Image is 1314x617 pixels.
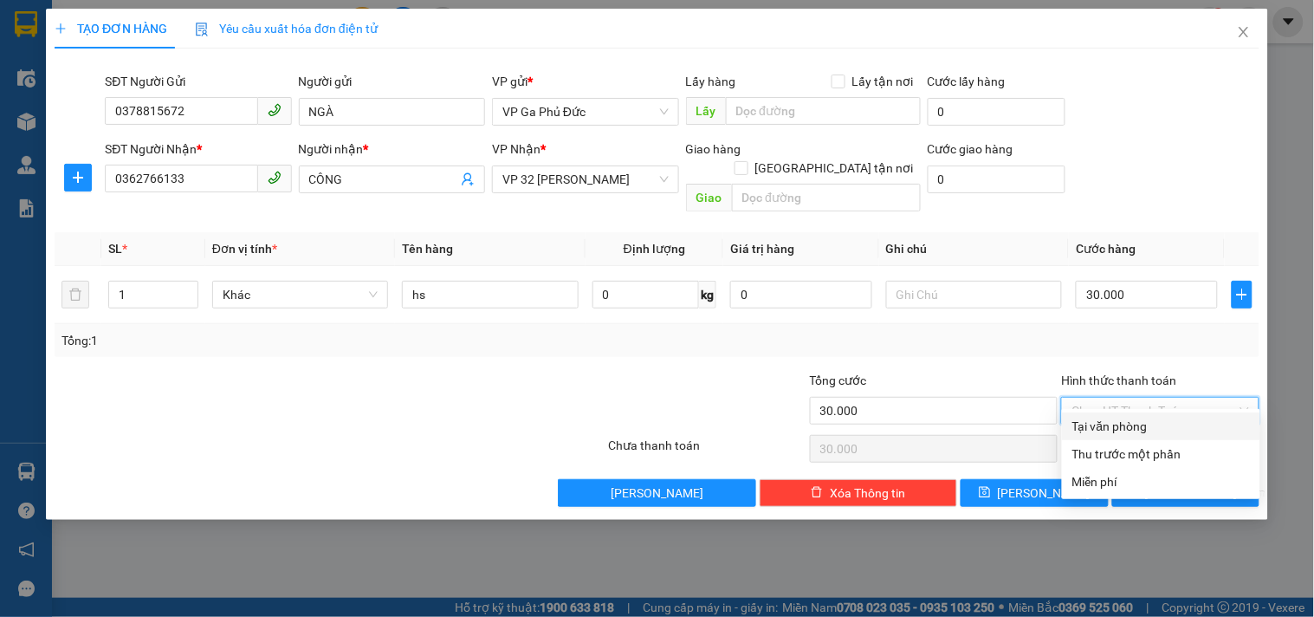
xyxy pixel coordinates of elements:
[61,331,508,350] div: Tổng: 1
[1076,242,1136,256] span: Cước hàng
[810,373,867,387] span: Tổng cước
[1233,288,1252,302] span: plus
[611,484,703,503] span: [PERSON_NAME]
[223,282,378,308] span: Khác
[760,479,957,507] button: deleteXóa Thông tin
[212,242,277,256] span: Đơn vị tính
[730,281,872,308] input: 0
[1061,373,1176,387] label: Hình thức thanh toán
[1232,281,1253,308] button: plus
[1072,472,1250,491] div: Miễn phí
[928,75,1006,88] label: Cước lấy hàng
[402,281,578,308] input: VD: Bàn, Ghế
[105,140,291,159] div: SĐT Người Nhận
[726,97,921,125] input: Dọc đường
[1237,25,1251,39] span: close
[162,73,724,94] li: Số nhà [STREET_ADDRESS][PERSON_NAME]
[830,484,905,503] span: Xóa Thông tin
[879,232,1069,266] th: Ghi chú
[492,72,678,91] div: VP gửi
[699,281,716,308] span: kg
[105,72,291,91] div: SĐT Người Gửi
[195,22,378,36] span: Yêu cầu xuất hóa đơn điện tử
[624,242,685,256] span: Định lượng
[998,484,1091,503] span: [PERSON_NAME]
[811,486,823,500] span: delete
[55,23,67,35] span: plus
[1072,445,1250,464] div: Thu trước một phần
[928,142,1013,156] label: Cước giao hàng
[461,172,475,186] span: user-add
[402,242,453,256] span: Tên hàng
[299,72,485,91] div: Người gửi
[1220,9,1268,57] button: Close
[886,281,1062,308] input: Ghi Chú
[195,23,209,36] img: icon
[1072,417,1250,436] div: Tại văn phòng
[61,281,89,308] button: delete
[64,164,92,192] button: plus
[162,94,724,116] li: Hotline: 1900400028
[928,98,1066,126] input: Cước lấy hàng
[268,103,282,117] span: phone
[65,171,91,185] span: plus
[928,166,1066,193] input: Cước giao hàng
[732,184,921,211] input: Dọc đường
[730,242,794,256] span: Giá trị hàng
[961,479,1108,507] button: save[PERSON_NAME]
[748,159,921,178] span: [GEOGRAPHIC_DATA] tận nơi
[108,242,122,256] span: SL
[502,99,668,125] span: VP Ga Phủ Đức
[686,97,726,125] span: Lấy
[492,142,540,156] span: VP Nhận
[686,184,732,211] span: Giao
[686,75,736,88] span: Lấy hàng
[299,140,485,159] div: Người nhận
[845,72,921,91] span: Lấy tận nơi
[210,20,676,68] b: Công ty TNHH Trọng Hiếu Phú Thọ - Nam Cường Limousine
[606,436,807,466] div: Chưa thanh toán
[979,486,991,500] span: save
[558,479,755,507] button: [PERSON_NAME]
[502,166,668,192] span: VP 32 Mạc Thái Tổ
[55,22,167,36] span: TẠO ĐƠN HÀNG
[686,142,741,156] span: Giao hàng
[268,171,282,185] span: phone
